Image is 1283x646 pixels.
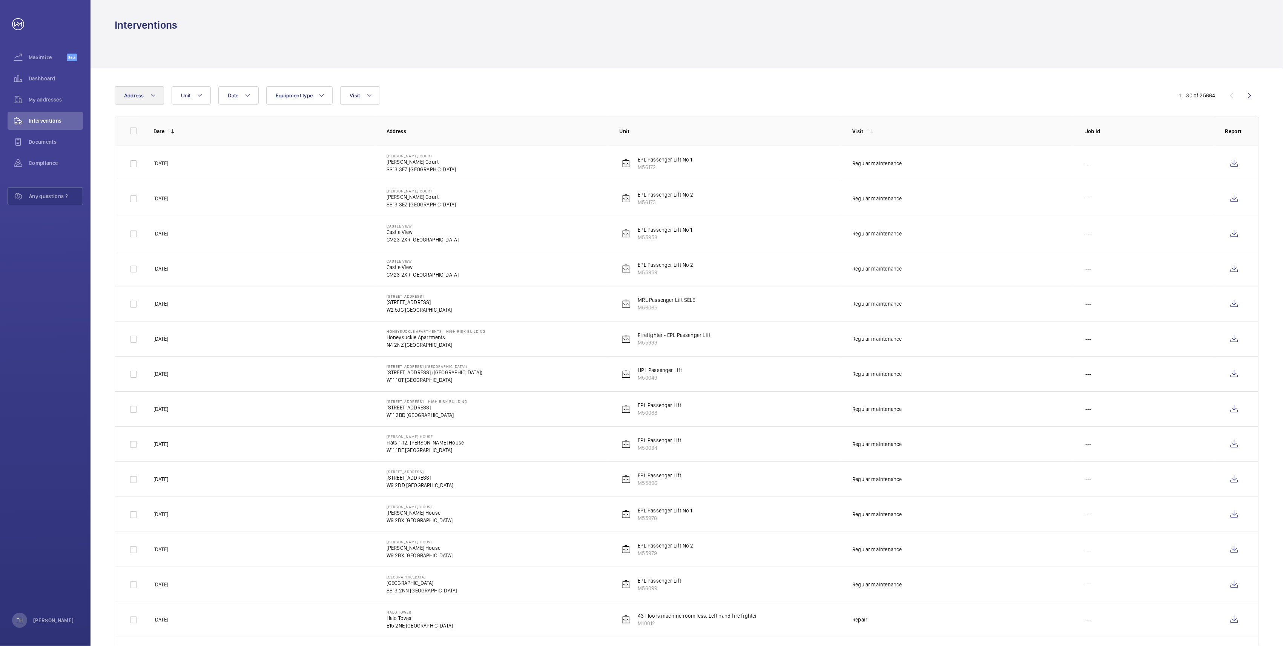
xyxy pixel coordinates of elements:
p: [DATE] [153,370,168,378]
button: Equipment type [266,86,333,105]
h1: Interventions [115,18,177,32]
button: Address [115,86,164,105]
p: Halo Tower [387,610,453,614]
span: Compliance [29,159,83,167]
p: [PERSON_NAME] Court [387,158,456,166]
span: Address [124,92,144,98]
p: HPL Passenger Lift [638,366,682,374]
div: Regular maintenance [852,440,902,448]
button: Visit [340,86,380,105]
p: --- [1085,581,1091,588]
p: W9 2DD [GEOGRAPHIC_DATA] [387,481,453,489]
div: Regular maintenance [852,546,902,553]
p: Flats 1-12, [PERSON_NAME] House [387,439,464,446]
span: Date [228,92,239,98]
p: [PERSON_NAME] House [387,544,453,552]
div: Regular maintenance [852,300,902,308]
p: [DATE] [153,300,168,308]
div: Regular maintenance [852,230,902,237]
p: [STREET_ADDRESS] ([GEOGRAPHIC_DATA]) [387,369,483,376]
img: elevator.svg [622,229,631,238]
p: Honeysuckle Apartments [387,334,485,341]
p: [PERSON_NAME] [33,617,74,624]
p: [DATE] [153,581,168,588]
p: Castle View [387,224,459,228]
img: elevator.svg [622,475,631,484]
span: Documents [29,138,83,146]
span: Maximize [29,54,67,61]
p: EPL Passenger Lift [638,472,681,479]
p: [PERSON_NAME] House [387,509,453,517]
p: M56173 [638,198,694,206]
p: EPL Passenger Lift [638,401,681,409]
p: EPL Passenger Lift No 2 [638,261,694,269]
img: elevator.svg [622,334,631,343]
img: elevator.svg [622,615,631,624]
p: [DATE] [153,440,168,448]
div: Regular maintenance [852,265,902,272]
p: EPL Passenger Lift No 1 [638,156,692,163]
p: CM23 2XR [GEOGRAPHIC_DATA] [387,236,459,243]
div: Regular maintenance [852,581,902,588]
p: Castle View [387,228,459,236]
img: elevator.svg [622,510,631,519]
p: M55979 [638,549,694,557]
img: elevator.svg [622,299,631,308]
div: Regular maintenance [852,160,902,167]
p: [DATE] [153,230,168,237]
p: EPL Passenger Lift No 1 [638,507,692,514]
img: elevator.svg [622,194,631,203]
p: [STREET_ADDRESS] ([GEOGRAPHIC_DATA]) [387,364,483,369]
p: [DATE] [153,195,168,202]
p: N4 2NZ [GEOGRAPHIC_DATA] [387,341,485,349]
p: W11 1DE [GEOGRAPHIC_DATA] [387,446,464,454]
span: Any questions ? [29,192,83,200]
p: SS13 3EZ [GEOGRAPHIC_DATA] [387,201,456,208]
p: [DATE] [153,475,168,483]
span: Dashboard [29,75,83,82]
div: Regular maintenance [852,475,902,483]
p: [PERSON_NAME] House [387,540,453,544]
p: --- [1085,265,1091,272]
p: [DATE] [153,405,168,413]
p: Castle View [387,263,459,271]
p: [DATE] [153,616,168,623]
span: My addresses [29,96,83,103]
p: [DATE] [153,160,168,167]
p: [STREET_ADDRESS] [387,469,453,474]
div: Regular maintenance [852,335,902,343]
p: M55959 [638,269,694,276]
p: Report [1225,128,1243,135]
p: M56172 [638,163,692,171]
p: E15 2NE [GEOGRAPHIC_DATA] [387,622,453,629]
p: M50034 [638,444,681,452]
p: M56099 [638,584,681,592]
div: Regular maintenance [852,511,902,518]
p: --- [1085,300,1091,308]
p: [DATE] [153,511,168,518]
p: Unit [620,128,841,135]
p: EPL Passenger Lift No 2 [638,542,694,549]
p: EPL Passenger Lift No 2 [638,191,694,198]
p: M55978 [638,514,692,522]
p: [STREET_ADDRESS] [387,404,467,411]
p: [STREET_ADDRESS] [387,298,452,306]
img: elevator.svg [622,159,631,168]
div: Regular maintenance [852,405,902,413]
span: Unit [181,92,191,98]
img: elevator.svg [622,545,631,554]
p: M55896 [638,479,681,487]
p: --- [1085,616,1091,623]
img: elevator.svg [622,264,631,273]
p: M10012 [638,620,757,627]
img: elevator.svg [622,440,631,449]
p: TH [17,617,23,624]
p: M55958 [638,234,692,241]
p: Honeysuckle Apartments - High Risk Building [387,329,485,334]
p: SS13 2NN [GEOGRAPHIC_DATA] [387,587,457,594]
p: [DATE] [153,546,168,553]
p: --- [1085,405,1091,413]
p: EPL Passenger Lift [638,577,681,584]
p: [STREET_ADDRESS] [387,294,452,298]
p: Castle View [387,259,459,263]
